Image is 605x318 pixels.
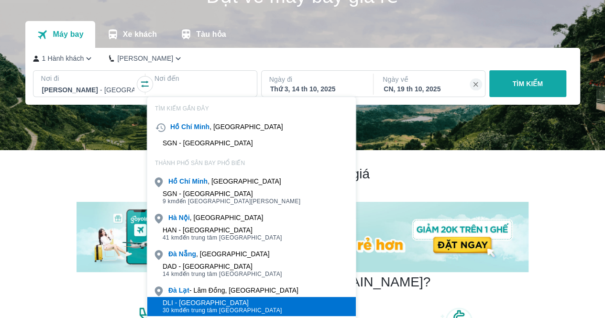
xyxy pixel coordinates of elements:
span: 30 km [163,307,179,314]
span: đến trung tâm [GEOGRAPHIC_DATA] [163,307,282,314]
p: Nơi đến [154,74,249,83]
div: , [GEOGRAPHIC_DATA] [168,249,270,259]
div: HAN - [GEOGRAPHIC_DATA] [163,226,282,234]
div: , [GEOGRAPHIC_DATA] [168,213,263,222]
b: Chí [181,123,192,131]
p: Ngày đi [269,75,364,84]
div: DAD - [GEOGRAPHIC_DATA] [163,263,282,270]
span: 41 km [163,234,179,241]
b: Đà [168,250,177,258]
div: SGN - [GEOGRAPHIC_DATA] [163,190,301,197]
div: , [GEOGRAPHIC_DATA] [170,122,283,132]
p: Máy bay [53,30,83,39]
button: TÌM KIẾM [489,70,566,97]
div: transportation tabs [25,21,238,48]
b: Minh [194,123,209,131]
p: THÀNH PHỐ SÂN BAY PHỔ BIẾN [147,159,356,167]
span: đến trung tâm [GEOGRAPHIC_DATA] [163,270,282,278]
b: Chí [179,177,190,185]
div: Thứ 3, 14 th 10, 2025 [270,84,363,94]
h2: Chương trình giảm giá [77,165,528,183]
p: Tàu hỏa [196,30,226,39]
p: TÌM KIẾM [512,79,543,88]
div: DLI - [GEOGRAPHIC_DATA] [163,299,282,307]
b: Nội [178,214,189,221]
button: 1 Hành khách [33,54,94,64]
b: Hồ [168,177,177,185]
span: 9 km [163,198,176,205]
p: TÌM KIẾM GẦN ĐÂY [147,105,356,112]
b: Hồ [170,123,179,131]
div: , [GEOGRAPHIC_DATA] [168,176,281,186]
div: - Lâm Đồng, [GEOGRAPHIC_DATA] [168,285,298,295]
p: [PERSON_NAME] [117,54,173,63]
img: banner-home [77,202,528,272]
p: 1 Hành khách [42,54,84,63]
b: Hà [168,214,177,221]
button: [PERSON_NAME] [109,54,183,64]
b: Nẵng [178,250,196,258]
div: SGN - [GEOGRAPHIC_DATA] [163,139,253,147]
p: Nơi đi [41,74,136,83]
p: Ngày về [383,75,477,84]
div: CN, 19 th 10, 2025 [384,84,476,94]
span: 14 km [163,271,179,277]
b: Lạt [178,286,189,294]
b: Đà [168,286,177,294]
p: Xe khách [123,30,157,39]
span: đến trung tâm [GEOGRAPHIC_DATA] [163,234,282,241]
b: Minh [192,177,208,185]
span: đến [GEOGRAPHIC_DATA][PERSON_NAME] [163,197,301,205]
